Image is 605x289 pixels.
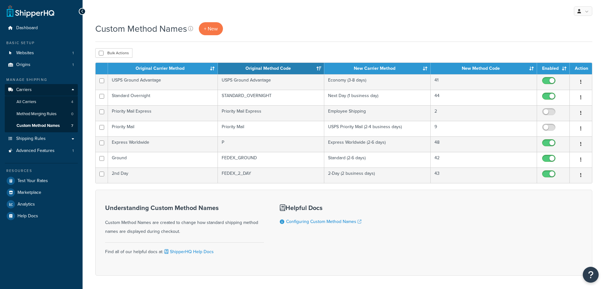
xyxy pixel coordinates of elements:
span: 4 [71,99,73,105]
h3: Understanding Custom Method Names [105,204,264,211]
span: Origins [16,62,30,68]
span: 0 [71,111,73,117]
span: Carriers [16,87,32,93]
td: Next Day (1 business day) [324,90,431,105]
span: Shipping Rules [16,136,46,141]
td: 2-Day (2 business days) [324,167,431,183]
td: Priority Mail Express [108,105,218,121]
td: USPS Ground Advantage [218,74,324,90]
td: Employee Shipping [324,105,431,121]
td: Ground [108,152,218,167]
a: Advanced Features 1 [5,145,78,157]
li: Carriers [5,84,78,132]
span: Help Docs [17,213,38,219]
li: All Carriers [5,96,78,108]
td: FEDEX_GROUND [218,152,324,167]
td: 2nd Day [108,167,218,183]
span: All Carriers [17,99,36,105]
th: Enabled: activate to sort column ascending [537,63,570,74]
button: Bulk Actions [95,48,132,58]
a: ShipperHQ Home [7,5,54,17]
a: Shipping Rules [5,133,78,145]
td: Express Worldwide [108,136,218,152]
a: Analytics [5,199,78,210]
td: 9 [431,121,537,136]
span: Custom Method Names [17,123,60,128]
th: New Carrier Method: activate to sort column ascending [324,63,431,74]
div: Custom Method Names are created to change how standard shipping method names are displayed during... [105,204,264,236]
span: 1 [72,62,74,68]
a: Help Docs [5,210,78,222]
th: Original Carrier Method: activate to sort column ascending [108,63,218,74]
li: Custom Method Names [5,120,78,132]
a: Test Your Rates [5,175,78,187]
div: Resources [5,168,78,174]
a: Configuring Custom Method Names [286,218,361,225]
div: Manage Shipping [5,77,78,82]
h3: Helpful Docs [280,204,361,211]
a: ShipperHQ Help Docs [163,248,214,255]
a: Custom Method Names 7 [5,120,78,132]
a: Marketplace [5,187,78,198]
li: Websites [5,47,78,59]
td: Standard (2-6 days) [324,152,431,167]
span: Marketplace [17,190,41,195]
a: Dashboard [5,22,78,34]
li: Method Merging Rules [5,108,78,120]
th: New Method Code: activate to sort column ascending [431,63,537,74]
span: + New [204,25,218,32]
th: Action [570,63,592,74]
a: All Carriers 4 [5,96,78,108]
div: Basic Setup [5,40,78,46]
span: Advanced Features [16,148,55,154]
a: Origins 1 [5,59,78,71]
button: Open Resource Center [583,267,599,283]
td: 44 [431,90,537,105]
td: 41 [431,74,537,90]
a: Carriers [5,84,78,96]
a: + New [199,22,223,35]
td: USPS Priority Mail (2-4 business days) [324,121,431,136]
td: 42 [431,152,537,167]
th: Original Method Code: activate to sort column ascending [218,63,324,74]
li: Advanced Features [5,145,78,157]
h1: Custom Method Names [95,23,187,35]
td: Economy (3-8 days) [324,74,431,90]
span: 1 [72,148,74,154]
span: Test Your Rates [17,178,48,184]
td: Priority Mail [218,121,324,136]
li: Origins [5,59,78,71]
td: STANDARD_OVERNIGHT [218,90,324,105]
td: 2 [431,105,537,121]
span: 1 [72,50,74,56]
td: 43 [431,167,537,183]
td: Express Worldwide (2-6 days) [324,136,431,152]
span: Websites [16,50,34,56]
span: Analytics [17,202,35,207]
td: Standard Overnight [108,90,218,105]
span: 7 [71,123,73,128]
td: FEDEX_2_DAY [218,167,324,183]
span: Dashboard [16,25,38,31]
span: Method Merging Rules [17,111,57,117]
a: Websites 1 [5,47,78,59]
td: Priority Mail [108,121,218,136]
td: P [218,136,324,152]
a: Method Merging Rules 0 [5,108,78,120]
td: 48 [431,136,537,152]
td: USPS Ground Advantage [108,74,218,90]
div: Find all of our helpful docs at: [105,242,264,256]
td: Priority Mail Express [218,105,324,121]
